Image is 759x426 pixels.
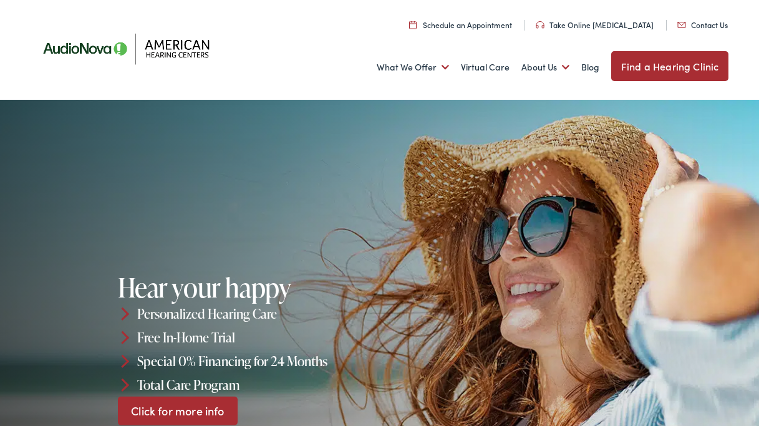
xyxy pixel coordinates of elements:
img: utility icon [677,22,686,28]
li: Personalized Hearing Care [118,302,384,326]
li: Special 0% Financing for 24 Months [118,349,384,373]
li: Free In-Home Trial [118,326,384,349]
a: Contact Us [677,19,728,30]
a: Click for more info [118,396,238,425]
a: Blog [581,44,599,90]
img: utility icon [409,21,417,29]
h1: Hear your happy [118,273,384,302]
img: utility icon [536,21,544,29]
a: Schedule an Appointment [409,19,512,30]
a: About Us [521,44,569,90]
a: What We Offer [377,44,449,90]
a: Find a Hearing Clinic [611,51,728,81]
li: Total Care Program [118,372,384,396]
a: Virtual Care [461,44,510,90]
a: Take Online [MEDICAL_DATA] [536,19,654,30]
